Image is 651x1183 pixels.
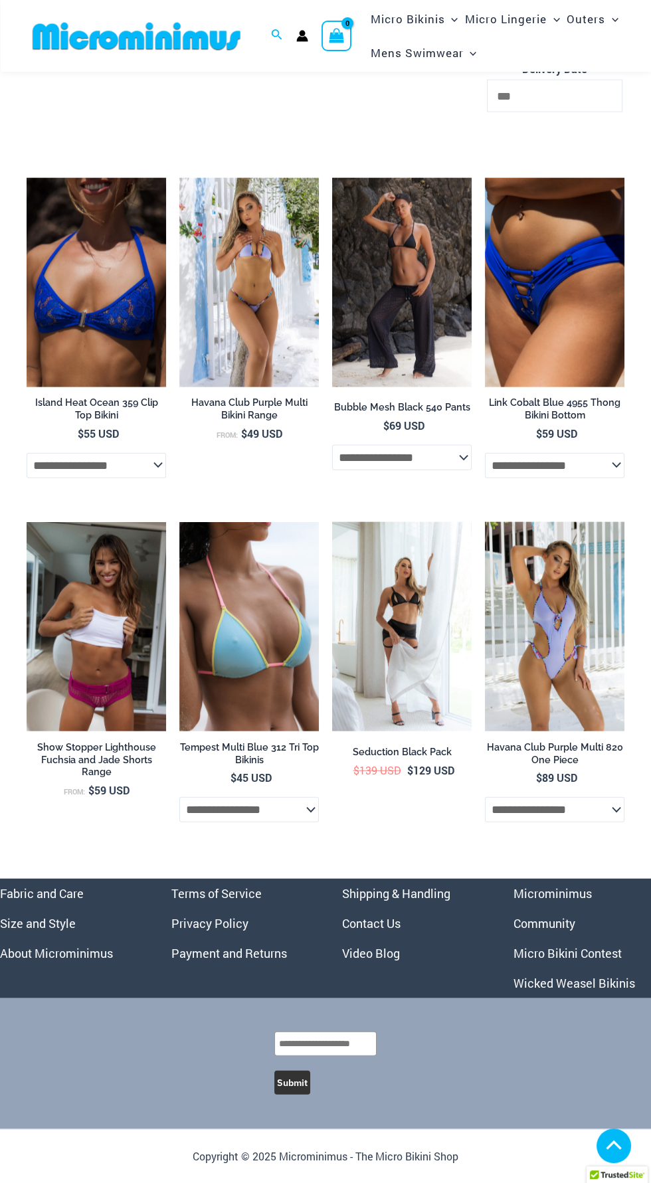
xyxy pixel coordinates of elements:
bdi: 45 USD [231,771,272,784]
nav: Menu [171,879,310,968]
a: Contact Us [342,915,401,931]
a: Micro Bikini Contest [513,945,622,961]
bdi: 49 USD [241,426,282,440]
span: $ [88,783,94,797]
a: Lighthouse Fuchsia 516 Shorts 04Lighthouse Jade 516 Shorts 05Lighthouse Jade 516 Shorts 05 [27,522,166,731]
span: Menu Toggle [463,36,476,70]
img: Seduction Black 1034 Bra 6034 Bottom 5019 skirt 11 [332,522,472,731]
span: $ [383,418,389,432]
a: Havana Club Purple Multi 820 One Piece 01Havana Club Purple Multi 820 One Piece 03Havana Club Pur... [485,522,624,731]
a: Havana Club Purple Multi 312 Top 451 Bottom 03Havana Club Purple Multi 312 Top 451 Bottom 01Havan... [179,178,319,387]
nav: Menu [342,879,480,968]
img: Bubble Mesh Black 540 Pants 01 [332,178,472,387]
a: Video Blog [342,945,400,961]
a: Seduction Black 1034 Bra 6034 Bottom 5019 skirt 11Seduction Black 1034 Bra 6034 Bottom 5019 skirt... [332,522,472,731]
a: Seduction Black Pack [332,746,472,763]
a: Micro LingerieMenu ToggleMenu Toggle [462,2,563,36]
a: Link Cobalt Blue 4955 Bottom 02Link Cobalt Blue 4955 Bottom 03Link Cobalt Blue 4955 Bottom 03 [485,178,624,387]
span: From: [64,787,85,796]
h2: Island Heat Ocean 359 Clip Top Bikini [27,397,166,421]
a: Island Heat Ocean 359 Clip Top Bikini [27,397,166,426]
span: Menu Toggle [547,2,560,36]
h2: Seduction Black Pack [332,746,472,759]
bdi: 59 USD [536,426,577,440]
h2: Bubble Mesh Black 540 Pants [332,401,472,414]
img: MM SHOP LOGO FLAT [27,21,246,51]
span: $ [231,771,236,784]
a: Tempest Multi Blue 312 Tri Top Bikinis [179,741,319,771]
span: $ [536,426,542,440]
span: $ [353,763,359,777]
h2: Link Cobalt Blue 4955 Thong Bikini Bottom [485,397,624,421]
a: Show Stopper Lighthouse Fuchsia and Jade Shorts Range [27,741,166,783]
h2: Tempest Multi Blue 312 Tri Top Bikinis [179,741,319,766]
span: $ [78,426,84,440]
span: Menu Toggle [444,2,458,36]
bdi: 59 USD [88,783,130,797]
a: Shipping & Handling [342,885,450,901]
img: Havana Club Purple Multi 312 Top 451 Bottom 03 [179,178,319,387]
bdi: 139 USD [353,763,401,777]
bdi: 89 USD [536,771,577,784]
a: Payment and Returns [171,945,287,961]
bdi: 69 USD [383,418,424,432]
a: Bubble Mesh Black 540 Pants 01Bubble Mesh Black 540 Pants 03Bubble Mesh Black 540 Pants 03 [332,178,472,387]
span: From: [217,430,238,440]
aside: Footer Widget 2 [171,879,310,968]
span: $ [241,426,247,440]
h2: Havana Club Purple Multi Bikini Range [179,397,319,421]
a: Havana Club Purple Multi Bikini Range [179,397,319,426]
img: Island Heat Ocean 359 Top 01 [27,178,166,387]
img: Lighthouse Fuchsia 516 Shorts 04 [27,522,166,731]
a: Bubble Mesh Black 540 Pants [332,401,472,418]
aside: Footer Widget 3 [342,879,480,968]
button: Submit [274,1071,310,1095]
a: Havana Club Purple Multi 820 One Piece [485,741,624,771]
a: Micro BikinisMenu ToggleMenu Toggle [367,2,461,36]
img: Tempest Multi Blue 312 Top 01 [179,522,319,731]
bdi: 55 USD [78,426,119,440]
span: $ [536,771,542,784]
a: Terms of Service [171,885,262,901]
span: Mens Swimwear [370,36,463,70]
span: Outers [567,2,605,36]
a: View Shopping Cart, empty [322,21,352,51]
a: Link Cobalt Blue 4955 Thong Bikini Bottom [485,397,624,426]
a: Island Heat Ocean 359 Top 01Island Heat Ocean 359 Top 03Island Heat Ocean 359 Top 03 [27,178,166,387]
a: OutersMenu ToggleMenu Toggle [563,2,622,36]
span: $ [407,763,413,777]
a: Privacy Policy [171,915,248,931]
img: Havana Club Purple Multi 820 One Piece 01 [485,522,624,731]
span: Menu Toggle [605,2,618,36]
span: Micro Lingerie [465,2,547,36]
a: Search icon link [271,27,283,45]
h2: Havana Club Purple Multi 820 One Piece [485,741,624,766]
span: Micro Bikinis [370,2,444,36]
a: Tempest Multi Blue 312 Top 01Tempest Multi Blue 312 Top 456 Bottom 05Tempest Multi Blue 312 Top 4... [179,522,319,731]
h2: Show Stopper Lighthouse Fuchsia and Jade Shorts Range [27,741,166,778]
a: Account icon link [296,30,308,42]
a: Microminimus Community [513,885,592,931]
a: Mens SwimwearMenu ToggleMenu Toggle [367,36,480,70]
a: Wicked Weasel Bikinis [513,975,635,991]
img: Link Cobalt Blue 4955 Bottom 02 [485,178,624,387]
bdi: 129 USD [407,763,454,777]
